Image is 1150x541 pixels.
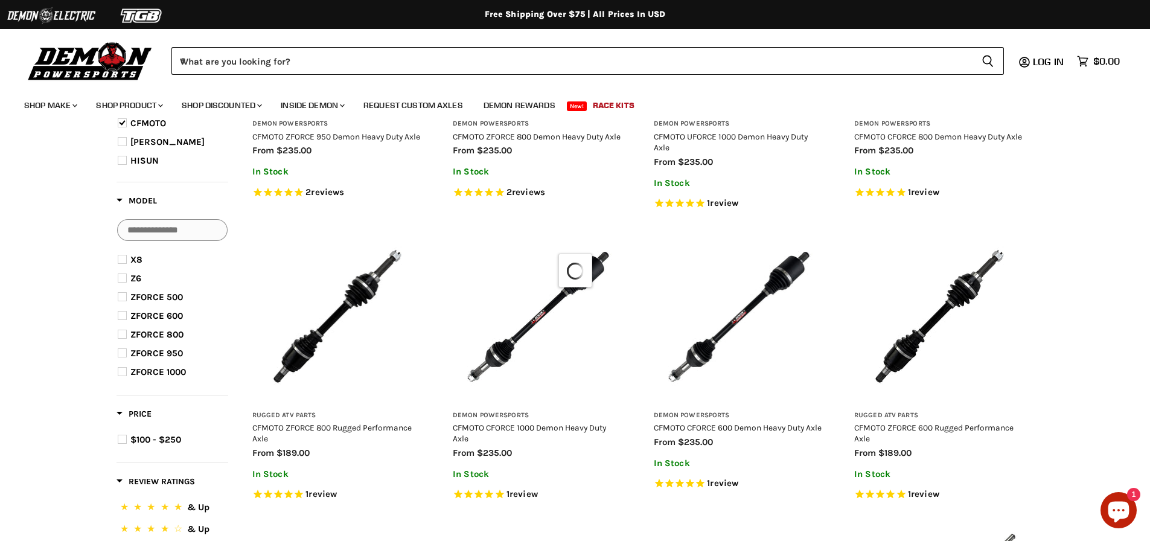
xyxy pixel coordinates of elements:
span: Model [117,196,157,206]
img: CFMOTO CFORCE 600 Demon Heavy Duty Axle [654,231,825,402]
button: 4 Stars. [118,522,227,539]
h3: Demon Powersports [654,411,825,420]
inbox-online-store-chat: Shopify online store chat [1097,492,1140,531]
button: 5 Stars. [118,500,227,517]
span: review [510,488,538,499]
a: Shop Product [87,93,170,118]
h3: Demon Powersports [453,120,624,129]
h3: Demon Powersports [854,120,1025,129]
p: In Stock [854,469,1025,479]
img: CFMOTO ZFORCE 600 Rugged Performance Axle [854,231,1025,402]
button: Filter by Price [117,408,152,423]
a: Request Custom Axles [354,93,472,118]
form: Product [171,47,1004,75]
span: Log in [1033,56,1064,68]
span: Z6 [130,273,141,284]
img: CFMOTO ZFORCE 800 Rugged Performance Axle [252,231,423,402]
p: In Stock [252,167,423,177]
button: Filter by Model [117,195,157,210]
img: TGB Logo 2 [97,4,187,27]
span: ZFORCE 950 [130,348,183,359]
div: Free Shipping Over $75 | All Prices In USD [92,9,1058,20]
span: $235.00 [878,145,913,156]
span: Rated 5.0 out of 5 stars 2 reviews [252,187,423,199]
input: When autocomplete results are available use up and down arrows to review and enter to select [171,47,972,75]
span: $189.00 [276,447,310,458]
span: $100 - $250 [130,434,181,445]
span: New! [567,101,587,111]
h3: Demon Powersports [252,120,423,129]
a: CFMOTO ZFORCE 600 Rugged Performance Axle [854,423,1014,443]
span: $235.00 [477,447,512,458]
span: 1 reviews [506,488,538,499]
a: $0.00 [1071,53,1126,70]
span: [PERSON_NAME] [130,136,205,147]
span: review [710,478,738,488]
p: In Stock [654,458,825,469]
span: ZFORCE 500 [130,292,183,303]
ul: Main menu [15,88,1117,118]
span: Rated 5.0 out of 5 stars 1 reviews [453,488,624,501]
p: In Stock [453,469,624,479]
span: & Up [187,523,209,534]
span: Rated 5.0 out of 5 stars 2 reviews [453,187,624,199]
span: reviews [311,187,344,197]
span: Rated 5.0 out of 5 stars 1 reviews [252,488,423,501]
span: Rated 5.0 out of 5 stars 1 reviews [654,478,825,490]
img: CFMOTO CFORCE 1000 Demon Heavy Duty Axle [453,231,624,402]
span: ZFORCE 1000 [130,367,186,377]
span: 2 reviews [506,187,545,197]
button: Search [972,47,1004,75]
span: 1 reviews [908,187,939,197]
span: Rated 5.0 out of 5 stars 1 reviews [854,488,1025,501]
h3: Demon Powersports [654,120,825,129]
span: $235.00 [678,437,713,447]
span: Rated 5.0 out of 5 stars 1 reviews [654,197,825,210]
span: 1 reviews [707,197,738,208]
span: from [252,447,274,458]
span: from [453,447,474,458]
span: reviews [512,187,545,197]
span: & Up [187,502,209,513]
a: CFMOTO CFORCE 800 Demon Heavy Duty Axle [854,132,1022,141]
span: 2 reviews [305,187,344,197]
span: 1 reviews [305,488,337,499]
span: review [308,488,337,499]
span: $235.00 [477,145,512,156]
span: review [911,187,939,197]
a: CFMOTO CFORCE 1000 Demon Heavy Duty Axle [453,423,606,443]
span: ZFORCE 600 [130,310,183,321]
span: from [854,145,876,156]
a: CFMOTO CFORCE 600 Demon Heavy Duty Axle [654,423,822,432]
a: Demon Rewards [474,93,564,118]
span: Review Ratings [117,476,195,487]
p: In Stock [654,178,825,188]
span: from [854,447,876,458]
span: ZFORCE 800 [130,329,184,340]
span: CFMOTO [130,118,166,129]
a: CFMOTO UFORCE 1000 Demon Heavy Duty Axle [654,132,808,152]
span: $0.00 [1093,56,1120,67]
span: 1 reviews [908,488,939,499]
p: In Stock [453,167,624,177]
h3: Rugged ATV Parts [854,411,1025,420]
span: 1 reviews [707,478,738,488]
a: Race Kits [584,93,644,118]
a: Log in [1027,56,1071,67]
img: Demon Powersports [24,39,156,82]
span: X8 [130,254,142,265]
a: CFMOTO ZFORCE 800 Rugged Performance Axle [252,423,412,443]
span: from [252,145,274,156]
span: review [911,488,939,499]
button: Filter by Review Ratings [117,476,195,491]
a: CFMOTO ZFORCE 800 Demon Heavy Duty Axle [453,132,621,141]
input: Search Options [117,219,228,241]
a: Shop Make [15,93,85,118]
span: review [710,197,738,208]
a: CFMOTO ZFORCE 950 Demon Heavy Duty Axle [252,132,420,141]
p: In Stock [252,469,423,479]
p: In Stock [854,167,1025,177]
